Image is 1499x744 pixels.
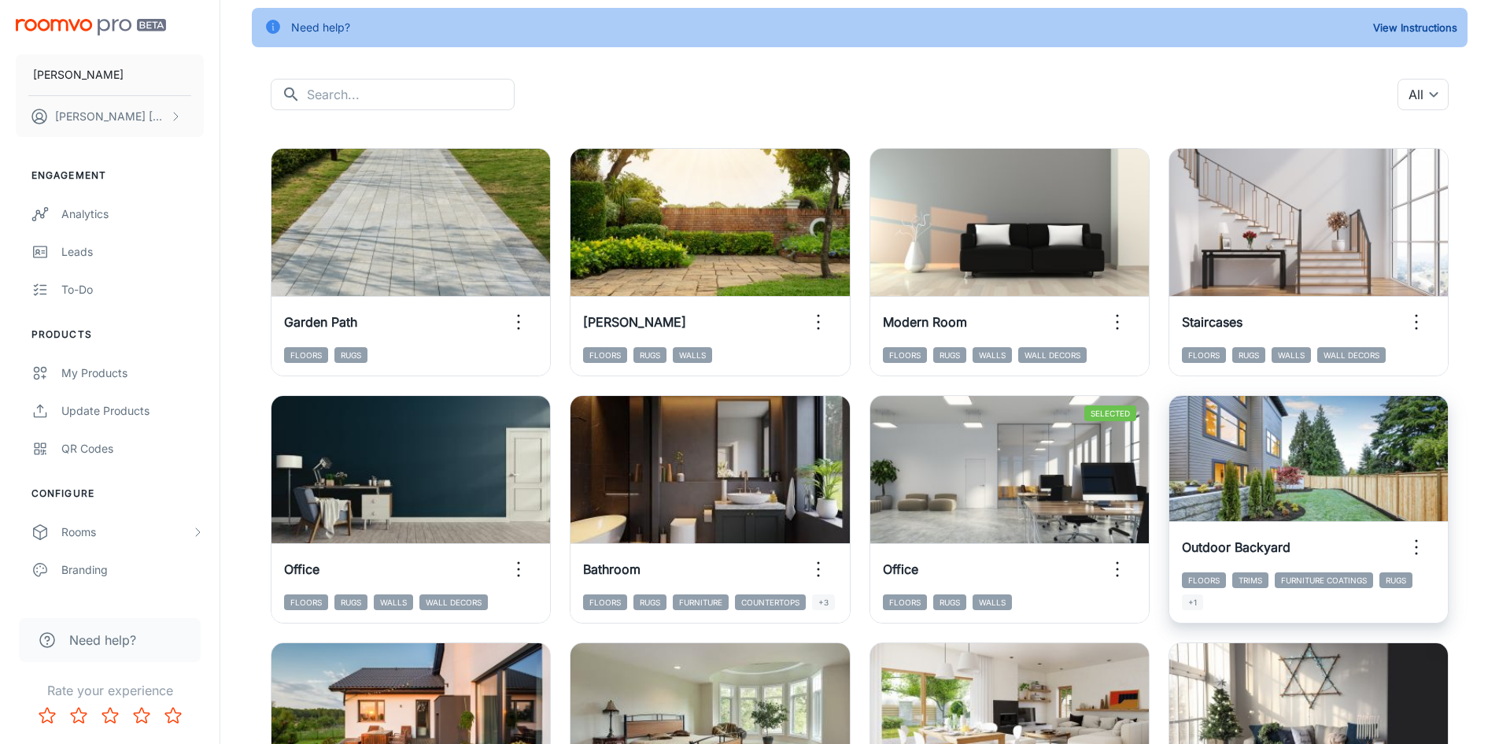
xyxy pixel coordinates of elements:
span: Furniture [673,594,729,610]
span: Rugs [1379,572,1412,588]
div: Update Products [61,402,204,420]
span: Rugs [334,594,367,610]
span: Floors [284,347,328,363]
span: Selected [1084,405,1136,421]
span: Floors [1182,572,1226,588]
img: Roomvo PRO Beta [16,19,166,35]
span: Walls [973,594,1012,610]
span: Need help? [69,631,136,650]
span: Wall Decors [1018,347,1087,363]
span: Rugs [633,594,666,610]
div: Need help? [291,13,350,43]
input: Search... [307,79,515,110]
button: Rate 3 star [94,700,126,731]
span: Walls [673,347,712,363]
button: View Instructions [1369,16,1461,39]
span: Rugs [334,347,367,363]
span: Floors [583,347,627,363]
span: Floors [583,594,627,610]
button: Rate 4 star [126,700,157,731]
div: Branding [61,561,204,579]
div: Texts [61,599,204,616]
div: Analytics [61,205,204,223]
div: Leads [61,243,204,261]
span: Walls [374,594,413,610]
span: Floors [1182,347,1226,363]
h6: [PERSON_NAME] [583,313,686,331]
span: Walls [973,347,1012,363]
span: Countertops [735,594,806,610]
button: Rate 5 star [157,700,189,731]
div: Rooms [61,524,191,541]
span: Furniture Coatings [1275,572,1373,588]
button: Rate 2 star [63,700,94,731]
h6: Office [883,560,918,579]
h6: Garden Path [284,313,357,331]
div: All [1397,79,1449,110]
span: Rugs [1232,347,1265,363]
span: Trims [1232,572,1268,588]
span: +3 [812,594,835,610]
span: Floors [883,594,927,610]
h6: Modern Room [883,313,967,331]
p: Rate your experience [13,681,207,700]
h6: Outdoor Backyard [1182,538,1290,557]
div: To-do [61,281,204,298]
div: My Products [61,365,204,382]
span: Rugs [933,347,966,363]
span: Wall Decors [419,594,488,610]
span: Floors [883,347,927,363]
p: [PERSON_NAME] [33,66,124,83]
span: +1 [1182,594,1203,610]
span: Rugs [933,594,966,610]
h6: Staircases [1182,313,1242,331]
span: Rugs [633,347,666,363]
span: Wall Decors [1317,347,1386,363]
button: [PERSON_NAME] [PERSON_NAME] [16,96,204,137]
h6: Office [284,560,319,579]
span: Walls [1272,347,1311,363]
button: [PERSON_NAME] [16,54,204,95]
h6: Bathroom [583,560,641,579]
span: Floors [284,594,328,610]
button: Rate 1 star [31,700,63,731]
p: [PERSON_NAME] [PERSON_NAME] [55,108,166,125]
div: QR Codes [61,440,204,457]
